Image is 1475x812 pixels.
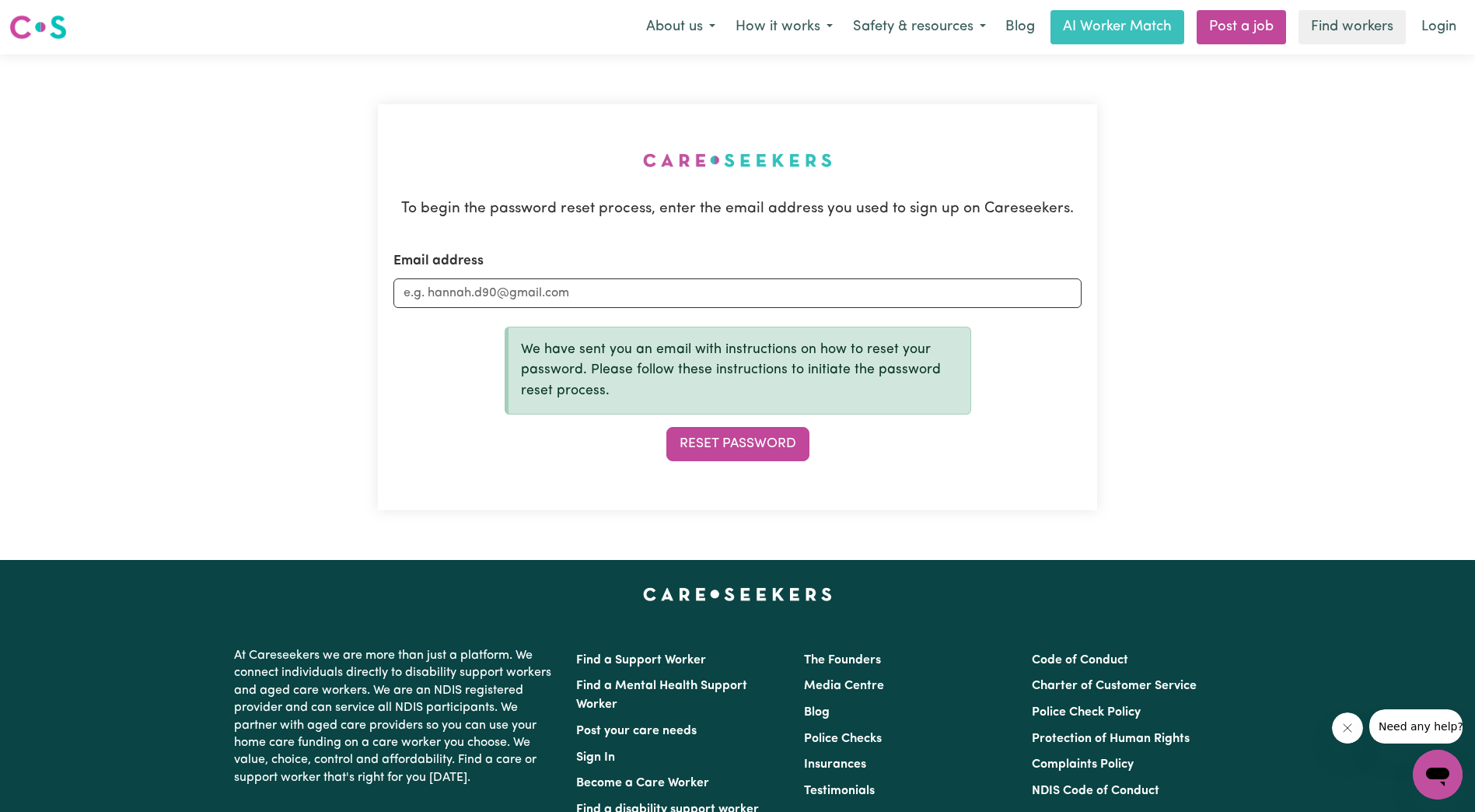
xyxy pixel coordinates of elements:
button: How it works [725,11,843,44]
a: Careseekers logo [9,9,67,45]
a: Sign In [576,751,615,764]
a: Post a job [1197,10,1286,44]
p: We have sent you an email with instructions on how to reset your password. Please follow these in... [521,340,958,401]
a: Find a Support Worker [576,654,706,667]
label: Email address [393,251,484,271]
iframe: Button to launch messaging window [1413,750,1463,800]
a: NDIS Code of Conduct [1032,785,1159,797]
span: Need any help? [9,11,94,23]
p: At Careseekers we are more than just a platform. We connect individuals directly to disability su... [234,641,557,793]
a: Testimonials [804,785,875,797]
iframe: Message from company [1369,709,1463,744]
input: e.g. hannah.d90@gmail.com [393,278,1082,308]
p: To begin the password reset process, enter the email address you used to sign up on Careseekers. [393,198,1082,221]
a: Careseekers home page [643,588,832,600]
a: Find a Mental Health Support Worker [576,680,747,711]
a: Blog [996,10,1044,44]
a: Login [1412,10,1466,44]
button: About us [636,11,725,44]
a: The Founders [804,654,881,667]
button: Reset Password [666,427,809,461]
a: Police Checks [804,733,882,745]
a: Become a Care Worker [576,777,709,789]
a: Post your care needs [576,725,697,737]
iframe: Close message [1332,712,1363,744]
a: Complaints Policy [1032,758,1134,771]
a: Find workers [1298,10,1406,44]
a: Code of Conduct [1032,654,1128,667]
a: AI Worker Match [1050,10,1184,44]
a: Protection of Human Rights [1032,733,1190,745]
a: Police Check Policy [1032,706,1141,719]
a: Insurances [804,758,866,771]
a: Media Centre [804,680,884,692]
a: Blog [804,706,830,719]
button: Safety & resources [843,11,996,44]
img: Careseekers logo [9,13,67,41]
a: Charter of Customer Service [1032,680,1197,692]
